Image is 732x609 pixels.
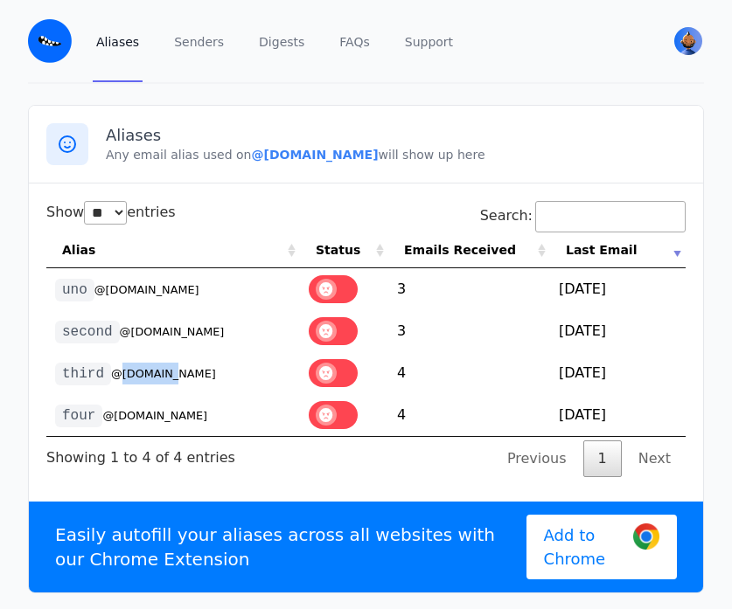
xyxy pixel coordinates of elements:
[583,440,622,477] a: 1
[388,268,550,310] td: 3
[550,394,686,436] td: [DATE]
[55,279,94,301] code: uno
[633,523,659,550] img: Google Chrome Logo
[46,437,235,468] div: Showing 1 to 4 of 4 entries
[55,405,102,427] code: four
[46,204,176,220] label: Show entries
[624,440,686,477] a: Next
[550,352,686,394] td: [DATE]
[544,523,620,571] span: Add to Chrome
[480,207,686,224] label: Search:
[84,201,127,225] select: Showentries
[492,440,582,477] a: Previous
[28,19,72,63] img: Email Monster
[674,27,702,55] img: cokdirth's Avatar
[46,232,300,268] th: Alias: activate to sort column ascending
[526,515,677,579] a: Add to Chrome
[120,325,225,338] small: @[DOMAIN_NAME]
[550,310,686,352] td: [DATE]
[550,232,686,268] th: Last Email: activate to sort column ascending
[388,310,550,352] td: 3
[102,409,207,422] small: @[DOMAIN_NAME]
[55,321,120,343] code: second
[251,148,378,162] b: @[DOMAIN_NAME]
[55,363,111,385] code: third
[550,268,686,310] td: [DATE]
[673,25,704,57] button: User menu
[94,283,199,296] small: @[DOMAIN_NAME]
[55,522,526,571] p: Easily autofill your aliases across all websites with our Chrome Extension
[111,367,216,380] small: @[DOMAIN_NAME]
[106,125,686,146] h3: Aliases
[106,146,686,163] p: Any email alias used on will show up here
[300,232,388,268] th: Status: activate to sort column ascending
[535,201,686,232] input: Search:
[388,352,550,394] td: 4
[388,232,550,268] th: Emails Received: activate to sort column ascending
[388,394,550,436] td: 4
